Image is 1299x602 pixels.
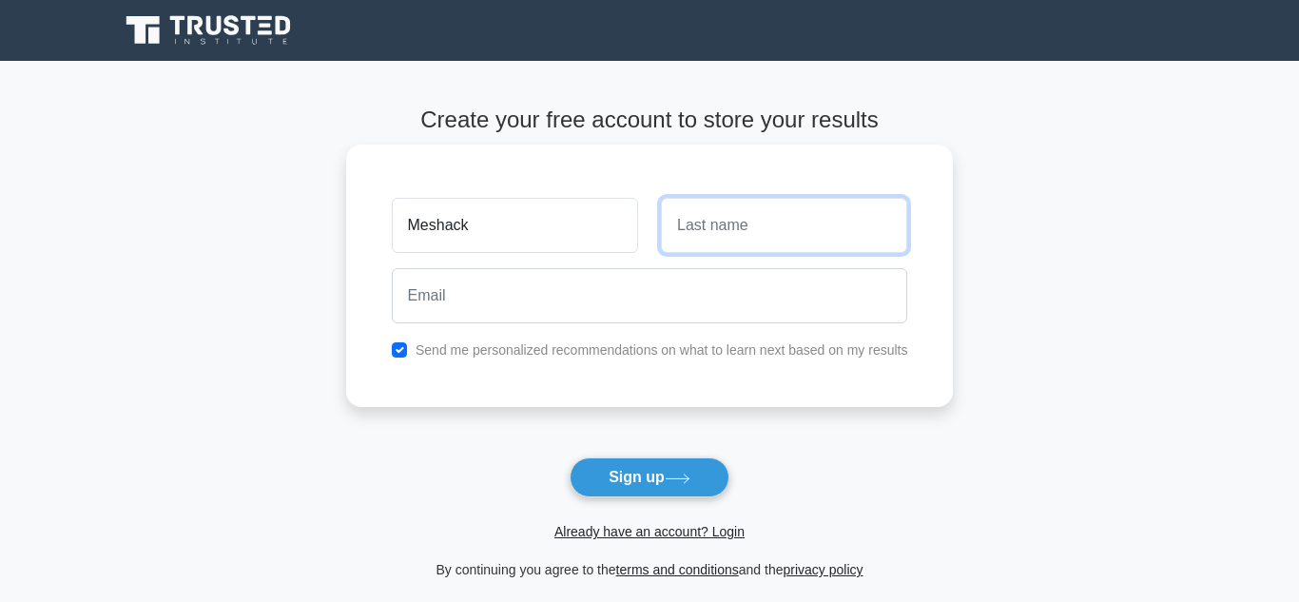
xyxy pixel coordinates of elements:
input: First name [392,198,638,253]
a: Already have an account? Login [554,524,745,539]
button: Sign up [570,457,729,497]
input: Last name [661,198,907,253]
a: privacy policy [784,562,863,577]
h4: Create your free account to store your results [346,107,954,134]
input: Email [392,268,908,323]
label: Send me personalized recommendations on what to learn next based on my results [416,342,908,358]
a: terms and conditions [616,562,739,577]
div: By continuing you agree to the and the [335,558,965,581]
